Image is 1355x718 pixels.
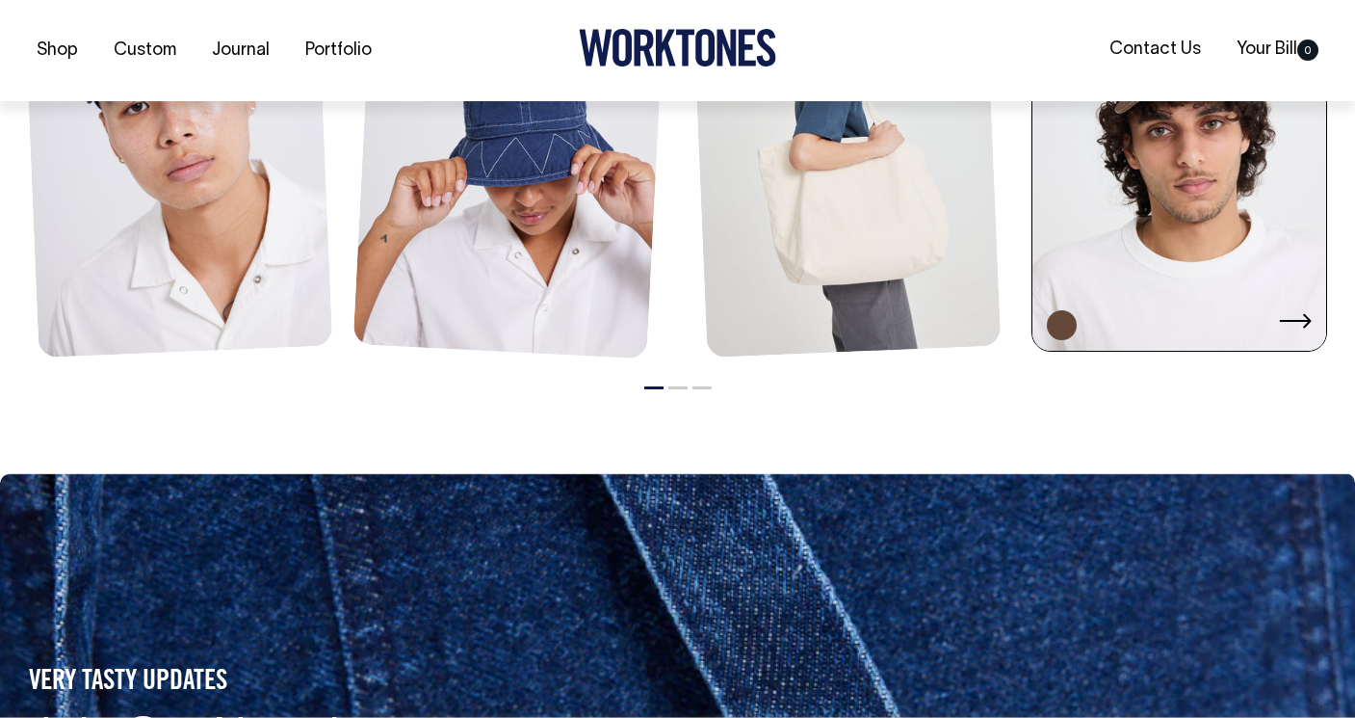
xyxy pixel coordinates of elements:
button: 1 of 3 [644,386,664,389]
h5: VERY TASTY UPDATES [29,666,584,699]
a: Custom [106,35,184,66]
a: Shop [29,35,86,66]
a: Your Bill0 [1229,34,1326,66]
span: 0 [1297,40,1318,61]
a: Journal [204,35,277,66]
a: Portfolio [298,35,379,66]
button: 3 of 3 [692,386,712,389]
a: Contact Us [1102,34,1209,66]
button: 2 of 3 [668,386,688,389]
